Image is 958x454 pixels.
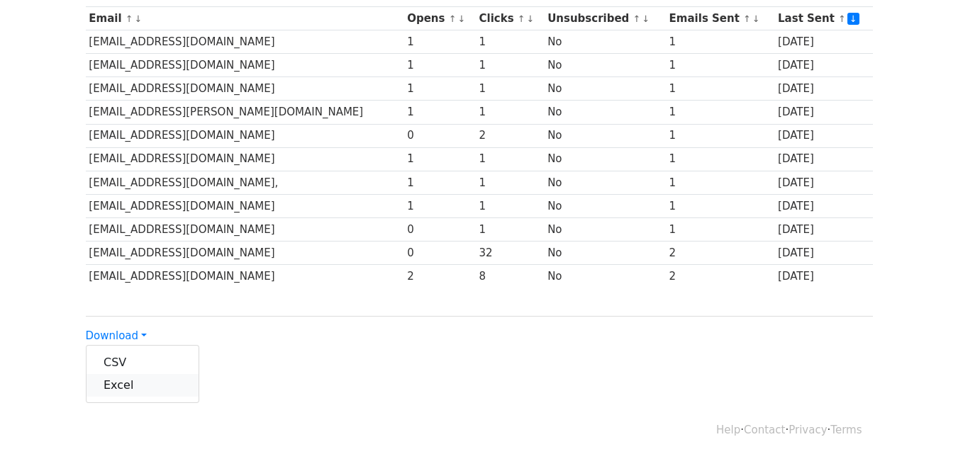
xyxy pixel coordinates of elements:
td: [DATE] [774,147,872,171]
td: 2 [403,265,475,288]
td: 1 [476,54,545,77]
a: ↑ [743,13,751,24]
td: 1 [666,194,774,217]
td: 1 [666,30,774,54]
td: [EMAIL_ADDRESS][PERSON_NAME][DOMAIN_NAME] [86,101,404,124]
a: Help [716,424,740,436]
td: 1 [476,217,545,241]
td: 1 [476,171,545,194]
td: 1 [666,124,774,147]
th: Opens [403,7,475,30]
td: [DATE] [774,194,872,217]
td: No [544,124,665,147]
a: ↓ [642,13,650,24]
td: 1 [403,54,475,77]
th: Clicks [476,7,545,30]
td: 2 [666,242,774,265]
td: No [544,171,665,194]
td: No [544,101,665,124]
td: No [544,265,665,288]
td: 1 [666,147,774,171]
td: 1 [476,147,545,171]
td: 1 [476,77,545,101]
a: Privacy [789,424,827,436]
td: 2 [476,124,545,147]
td: 0 [403,124,475,147]
a: CSV [87,351,199,374]
td: [DATE] [774,124,872,147]
td: [EMAIL_ADDRESS][DOMAIN_NAME] [86,77,404,101]
iframe: Chat Widget [887,386,958,454]
td: 0 [403,242,475,265]
td: [DATE] [774,54,872,77]
a: Download [86,329,147,342]
a: ↑ [449,13,457,24]
td: 0 [403,217,475,241]
a: Excel [87,374,199,397]
td: 1 [666,101,774,124]
td: 1 [476,194,545,217]
td: [EMAIL_ADDRESS][DOMAIN_NAME] [86,265,404,288]
td: [EMAIL_ADDRESS][DOMAIN_NAME] [86,147,404,171]
td: [EMAIL_ADDRESS][DOMAIN_NAME], [86,171,404,194]
td: No [544,242,665,265]
a: ↑ [518,13,525,24]
a: ↓ [847,13,859,25]
td: [EMAIL_ADDRESS][DOMAIN_NAME] [86,242,404,265]
th: Email [86,7,404,30]
td: No [544,77,665,101]
a: Contact [744,424,785,436]
td: No [544,30,665,54]
td: 1 [403,30,475,54]
td: No [544,194,665,217]
td: No [544,54,665,77]
th: Unsubscribed [544,7,665,30]
th: Emails Sent [666,7,774,30]
td: 1 [403,77,475,101]
td: 1 [476,101,545,124]
td: [DATE] [774,77,872,101]
th: Last Sent [774,7,872,30]
td: [DATE] [774,265,872,288]
td: [DATE] [774,171,872,194]
td: No [544,147,665,171]
a: ↓ [135,13,143,24]
td: 32 [476,242,545,265]
td: [EMAIL_ADDRESS][DOMAIN_NAME] [86,54,404,77]
td: 1 [666,77,774,101]
td: [DATE] [774,217,872,241]
td: 1 [403,194,475,217]
td: No [544,217,665,241]
a: ↑ [126,13,133,24]
a: ↑ [633,13,641,24]
td: 8 [476,265,545,288]
a: ↓ [527,13,535,24]
td: [EMAIL_ADDRESS][DOMAIN_NAME] [86,217,404,241]
td: [EMAIL_ADDRESS][DOMAIN_NAME] [86,30,404,54]
a: Terms [830,424,862,436]
td: [EMAIL_ADDRESS][DOMAIN_NAME] [86,124,404,147]
a: ↑ [838,13,846,24]
td: [EMAIL_ADDRESS][DOMAIN_NAME] [86,194,404,217]
td: [DATE] [774,242,872,265]
td: 1 [666,54,774,77]
td: [DATE] [774,101,872,124]
td: 1 [666,171,774,194]
td: 2 [666,265,774,288]
a: ↓ [457,13,465,24]
a: ↓ [752,13,760,24]
td: 1 [666,217,774,241]
td: 1 [476,30,545,54]
td: 1 [403,147,475,171]
td: 1 [403,101,475,124]
td: [DATE] [774,30,872,54]
td: 1 [403,171,475,194]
